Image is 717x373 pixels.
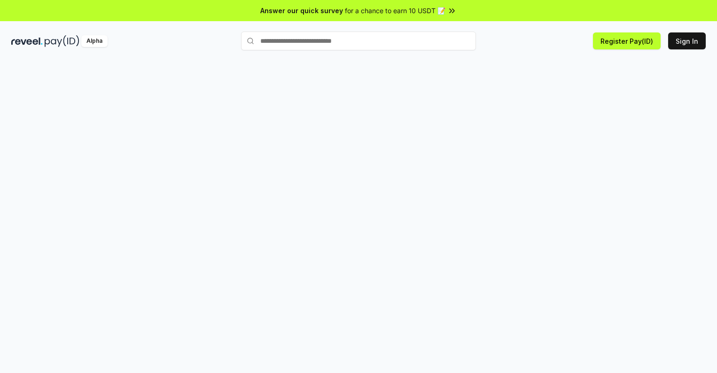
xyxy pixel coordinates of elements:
[593,32,661,49] button: Register Pay(ID)
[668,32,706,49] button: Sign In
[260,6,343,16] span: Answer our quick survey
[45,35,79,47] img: pay_id
[11,35,43,47] img: reveel_dark
[81,35,108,47] div: Alpha
[345,6,445,16] span: for a chance to earn 10 USDT 📝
